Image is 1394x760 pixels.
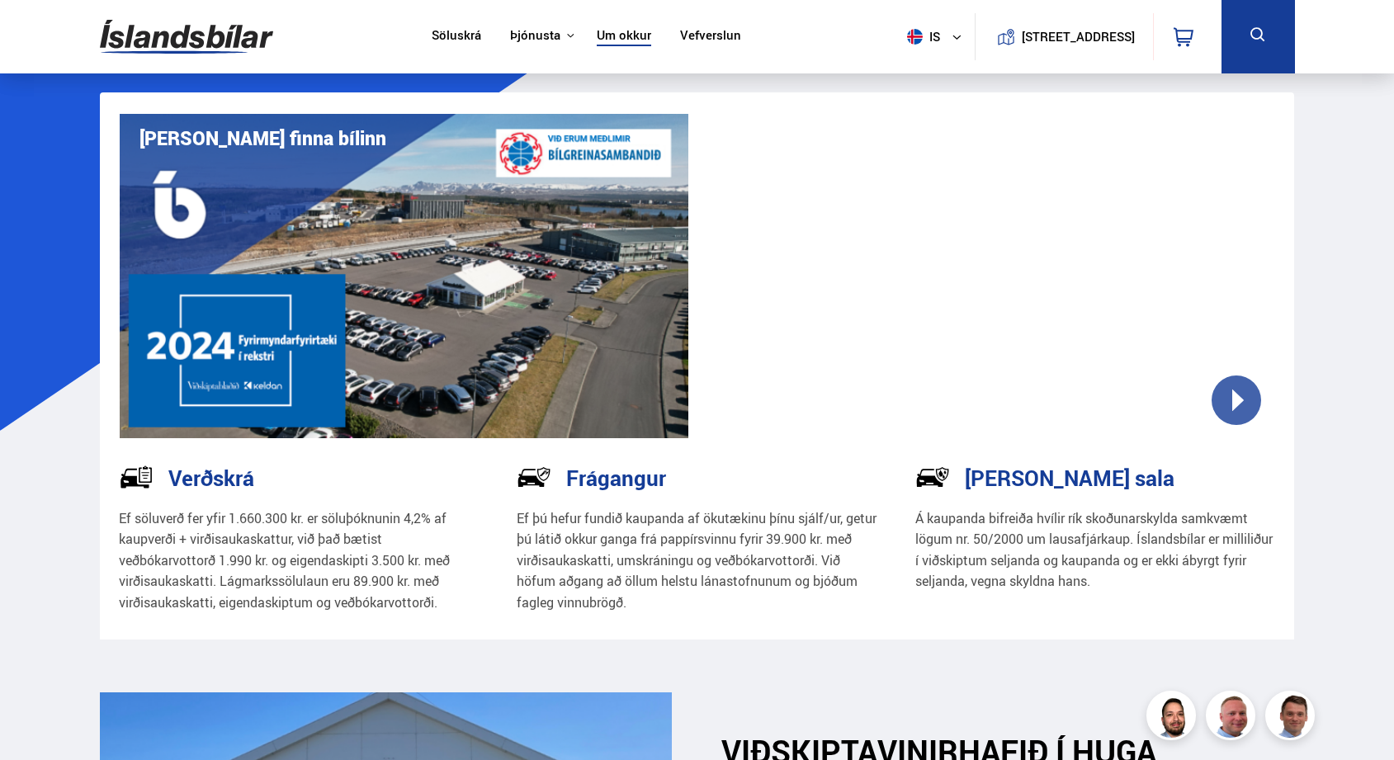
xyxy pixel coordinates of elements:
button: Þjónusta [510,28,560,44]
img: nhp88E3Fdnt1Opn2.png [1149,693,1198,743]
a: Vefverslun [680,28,741,45]
img: eKx6w-_Home_640_.png [120,114,689,438]
img: tr5P-W3DuiFaO7aO.svg [119,460,154,494]
button: is [900,12,975,61]
img: FbJEzSuNWCJXmdc-.webp [1268,693,1317,743]
p: Á kaupanda bifreiða hvílir rík skoðunarskylda samkvæmt lögum nr. 50/2000 um lausafjárkaup. Ísland... [915,508,1276,592]
img: NP-R9RrMhXQFCiaa.svg [517,460,551,494]
h3: Verðskrá [168,465,254,490]
button: [STREET_ADDRESS] [1028,30,1129,44]
img: -Svtn6bYgwAsiwNX.svg [915,460,950,494]
p: Ef þú hefur fundið kaupanda af ökutækinu þínu sjálf/ur, getur þú látið okkur ganga frá pappírsvin... [517,508,877,614]
p: Ef söluverð fer yfir 1.660.300 kr. er söluþóknunin 4,2% af kaupverði + virðisaukaskattur, við það... [119,508,480,614]
h3: Frágangur [566,465,666,490]
img: G0Ugv5HjCgRt.svg [100,10,273,64]
img: svg+xml;base64,PHN2ZyB4bWxucz0iaHR0cDovL3d3dy53My5vcmcvMjAwMC9zdmciIHdpZHRoPSI1MTIiIGhlaWdodD0iNT... [907,29,923,45]
span: is [900,29,942,45]
a: [STREET_ADDRESS] [984,13,1144,60]
a: Söluskrá [432,28,481,45]
button: Opna LiveChat spjallviðmót [13,7,63,56]
h3: [PERSON_NAME] sala [965,465,1174,490]
h1: [PERSON_NAME] finna bílinn [139,127,386,149]
a: Um okkur [597,28,651,45]
img: siFngHWaQ9KaOqBr.png [1208,693,1258,743]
